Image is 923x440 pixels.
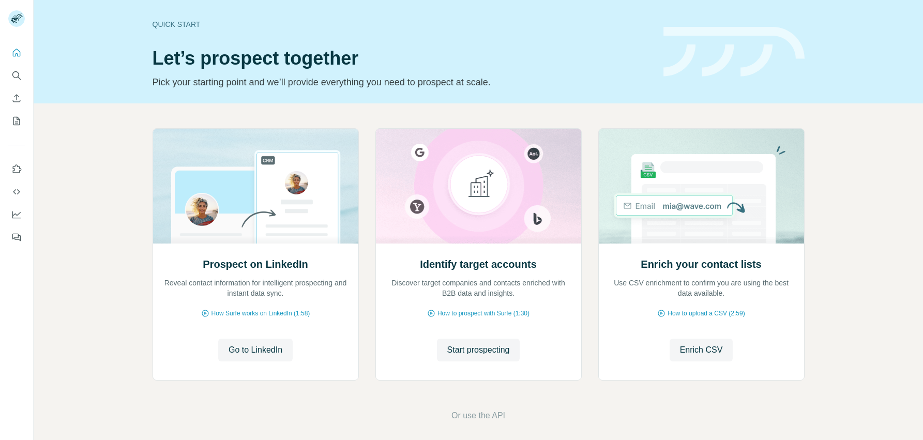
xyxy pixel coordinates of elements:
[670,339,733,361] button: Enrich CSV
[609,278,794,298] p: Use CSV enrichment to confirm you are using the best data available.
[211,309,310,318] span: How Surfe works on LinkedIn (1:58)
[386,278,571,298] p: Discover target companies and contacts enriched with B2B data and insights.
[8,66,25,85] button: Search
[641,257,761,271] h2: Enrich your contact lists
[153,129,359,244] img: Prospect on LinkedIn
[8,160,25,178] button: Use Surfe on LinkedIn
[153,75,651,89] p: Pick your starting point and we’ll provide everything you need to prospect at scale.
[598,129,805,244] img: Enrich your contact lists
[375,129,582,244] img: Identify target accounts
[218,339,293,361] button: Go to LinkedIn
[8,205,25,224] button: Dashboard
[8,183,25,201] button: Use Surfe API
[680,344,723,356] span: Enrich CSV
[153,19,651,29] div: Quick start
[229,344,282,356] span: Go to LinkedIn
[437,339,520,361] button: Start prospecting
[163,278,348,298] p: Reveal contact information for intelligent prospecting and instant data sync.
[8,43,25,62] button: Quick start
[8,89,25,108] button: Enrich CSV
[451,409,505,422] button: Or use the API
[437,309,529,318] span: How to prospect with Surfe (1:30)
[153,48,651,69] h1: Let’s prospect together
[663,27,805,77] img: banner
[420,257,537,271] h2: Identify target accounts
[447,344,510,356] span: Start prospecting
[8,228,25,247] button: Feedback
[8,112,25,130] button: My lists
[668,309,745,318] span: How to upload a CSV (2:59)
[203,257,308,271] h2: Prospect on LinkedIn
